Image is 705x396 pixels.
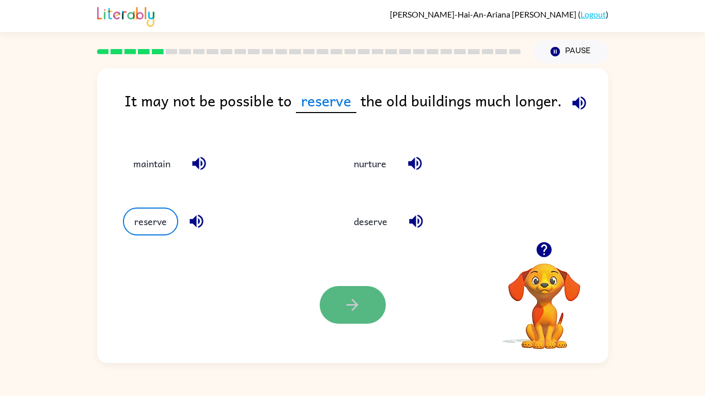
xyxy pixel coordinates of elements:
video: Your browser must support playing .mp4 files to use Literably. Please try using another browser. [493,247,596,351]
div: It may not be possible to the old buildings much longer. [124,89,608,129]
button: deserve [343,208,398,235]
div: ( ) [390,9,608,19]
span: [PERSON_NAME]-Hai-An-Ariana [PERSON_NAME] [390,9,578,19]
button: nurture [343,149,397,177]
img: Literably [97,4,154,27]
button: Pause [534,40,608,64]
a: Logout [581,9,606,19]
button: reserve [123,208,178,235]
button: maintain [123,149,181,177]
span: reserve [296,89,356,113]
